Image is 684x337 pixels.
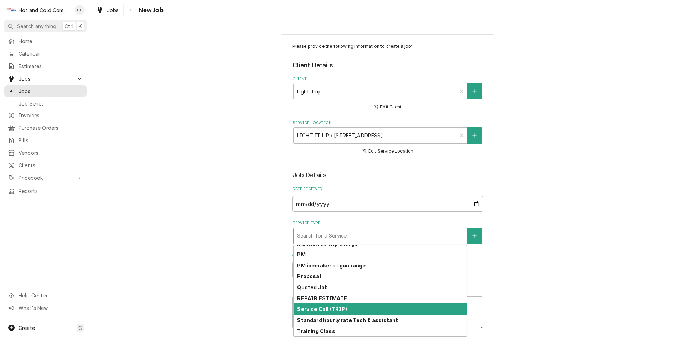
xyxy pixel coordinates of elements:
[4,185,87,197] a: Reports
[4,147,87,159] a: Vendors
[19,62,83,70] span: Estimates
[19,325,35,331] span: Create
[361,147,415,156] button: Edit Service Location
[297,241,357,247] strong: Manitowoc Trip charge
[4,172,87,184] a: Go to Pricebook
[297,262,366,269] strong: PM icemaker at gun range
[472,133,477,138] svg: Create New Location
[292,252,483,258] label: Job Type
[79,22,82,30] span: K
[75,5,85,15] div: Daryl Harris's Avatar
[19,124,83,132] span: Purchase Orders
[19,149,83,157] span: Vendors
[292,120,483,126] label: Service Location
[78,324,82,332] span: C
[472,89,477,94] svg: Create New Client
[19,292,82,299] span: Help Center
[292,220,483,244] div: Service Type
[93,4,122,16] a: Jobs
[19,50,83,57] span: Calendar
[297,306,347,312] strong: Service Call (TRIP)
[4,122,87,134] a: Purchase Orders
[292,252,483,278] div: Job Type
[19,137,83,144] span: Bills
[4,134,87,146] a: Bills
[373,103,403,112] button: Edit Client
[4,85,87,97] a: Jobs
[125,4,136,16] button: Navigate back
[292,61,483,70] legend: Client Details
[19,6,71,14] div: Hot and Cold Commercial Kitchens, Inc.
[17,22,56,30] span: Search anything
[4,20,87,32] button: Search anythingCtrlK
[107,6,119,14] span: Jobs
[19,37,83,45] span: Home
[297,273,321,279] strong: Proposal
[19,304,82,312] span: What's New
[4,290,87,301] a: Go to Help Center
[4,302,87,314] a: Go to What's New
[75,5,85,15] div: DH
[4,35,87,47] a: Home
[292,287,483,328] div: Reason For Call
[19,187,83,195] span: Reports
[292,196,483,212] input: yyyy-mm-dd
[19,87,83,95] span: Jobs
[19,162,83,169] span: Clients
[292,76,483,112] div: Client
[4,60,87,72] a: Estimates
[467,127,482,144] button: Create New Location
[6,5,16,15] div: Hot and Cold Commercial Kitchens, Inc.'s Avatar
[19,100,83,107] span: Job Series
[297,328,335,334] strong: Training Class
[6,5,16,15] div: H
[292,43,483,50] p: Please provide the following information to create a job:
[4,159,87,171] a: Clients
[292,120,483,155] div: Service Location
[64,22,74,30] span: Ctrl
[472,233,477,238] svg: Create New Service
[467,228,482,244] button: Create New Service
[4,48,87,60] a: Calendar
[19,112,83,119] span: Invoices
[4,73,87,85] a: Go to Jobs
[292,220,483,226] label: Service Type
[292,76,483,82] label: Client
[4,109,87,121] a: Invoices
[292,186,483,192] label: Date Received
[4,98,87,109] a: Job Series
[297,251,305,257] strong: PM
[292,287,483,292] label: Reason For Call
[467,83,482,99] button: Create New Client
[292,186,483,211] div: Date Received
[19,75,72,82] span: Jobs
[136,5,164,15] span: New Job
[297,317,398,323] strong: Standard hourly rate Tech & assistant
[297,284,328,290] strong: Quoted Job
[19,174,72,182] span: Pricebook
[297,295,347,301] strong: REPAIR ESTIMATE
[292,170,483,180] legend: Job Details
